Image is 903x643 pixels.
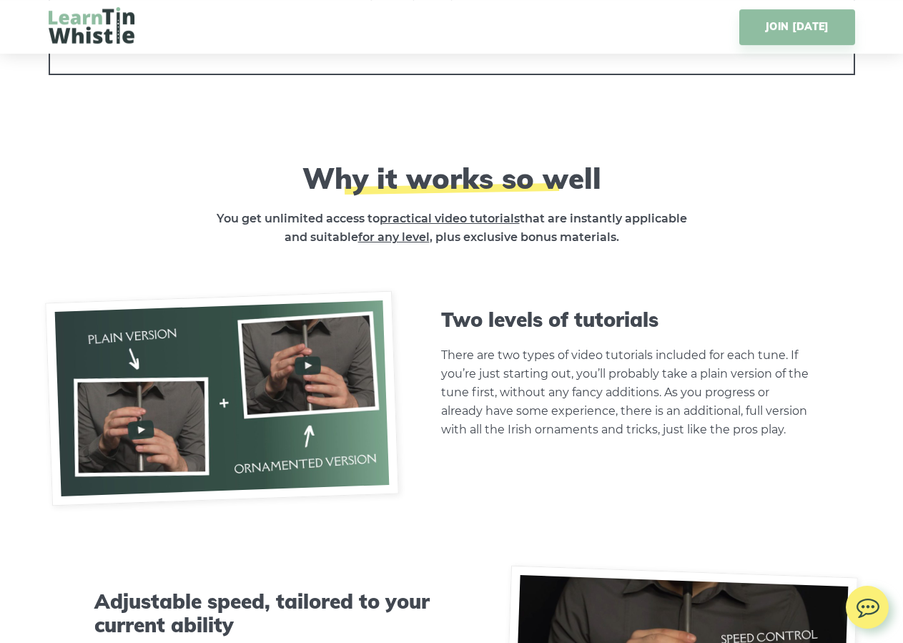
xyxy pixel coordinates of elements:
[441,346,809,439] p: There are two types of video tutorials included for each tune. If you’re just starting out, you’l...
[49,7,134,44] img: LearnTinWhistle.com
[191,161,713,195] h2: Why it works so well
[380,212,520,225] span: practical video tutorials
[846,586,889,622] img: chat.svg
[94,589,462,637] h3: Adjustable speed, tailored to your current ability
[739,9,854,45] a: JOIN [DATE]
[441,308,809,332] h3: Two levels of tutorials
[358,230,430,244] span: for any level
[217,212,687,244] strong: You get unlimited access to that are instantly applicable and suitable , plus exclusive bonus mat...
